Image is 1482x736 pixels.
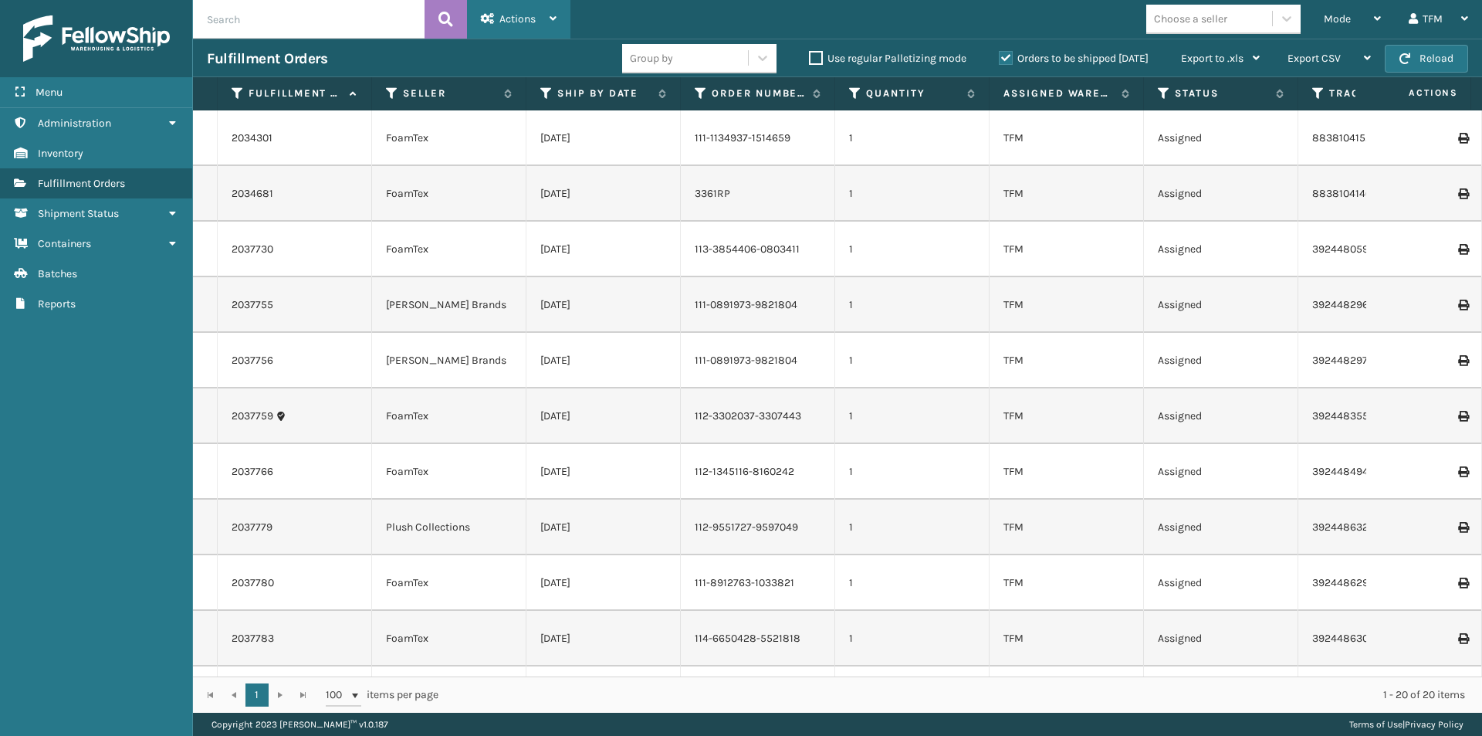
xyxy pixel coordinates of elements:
[990,444,1144,500] td: TFM
[38,297,76,310] span: Reports
[372,277,526,333] td: [PERSON_NAME] Brands
[526,666,681,722] td: [DATE]
[232,631,274,646] a: 2037783
[1458,355,1467,366] i: Print Label
[245,683,269,707] a: 1
[630,50,673,66] div: Group by
[1144,611,1298,666] td: Assigned
[207,49,327,68] h3: Fulfillment Orders
[1324,12,1351,25] span: Mode
[1312,298,1387,311] a: 392448296728
[1003,86,1114,100] label: Assigned Warehouse
[372,110,526,166] td: FoamTex
[681,166,835,222] td: 3361RP
[526,444,681,500] td: [DATE]
[990,555,1144,611] td: TFM
[38,117,111,130] span: Administration
[372,611,526,666] td: FoamTex
[1458,411,1467,422] i: Print Label
[990,388,1144,444] td: TFM
[1458,300,1467,310] i: Print Label
[835,333,990,388] td: 1
[1144,222,1298,277] td: Assigned
[526,110,681,166] td: [DATE]
[835,611,990,666] td: 1
[1287,52,1341,65] span: Export CSV
[835,500,990,555] td: 1
[681,500,835,555] td: 112-9551727-9597049
[38,267,77,280] span: Batches
[526,277,681,333] td: [DATE]
[23,15,170,62] img: logo
[1458,188,1467,199] i: Print Label
[232,353,273,368] a: 2037756
[835,444,990,500] td: 1
[1312,131,1384,144] a: 883810415266
[526,222,681,277] td: [DATE]
[38,147,83,160] span: Inventory
[372,388,526,444] td: FoamTex
[1144,555,1298,611] td: Assigned
[1458,466,1467,477] i: Print Label
[372,166,526,222] td: FoamTex
[1349,719,1402,730] a: Terms of Use
[1349,713,1463,736] div: |
[372,222,526,277] td: FoamTex
[36,86,63,99] span: Menu
[681,611,835,666] td: 114-6650428-5521818
[1312,243,1385,256] a: 392448059901
[835,166,990,222] td: 1
[999,52,1149,65] label: Orders to be shipped [DATE]
[712,86,805,100] label: Order Number
[1144,388,1298,444] td: Assigned
[326,683,438,707] span: items per page
[372,666,526,722] td: [PERSON_NAME] Brands
[372,500,526,555] td: Plush Collections
[526,388,681,444] td: [DATE]
[460,687,1465,703] div: 1 - 20 of 20 items
[681,388,835,444] td: 112-3302037-3307443
[249,86,342,100] label: Fulfillment Order Id
[232,464,273,480] a: 2037766
[526,555,681,611] td: [DATE]
[1154,11,1227,27] div: Choose a seller
[1144,666,1298,722] td: Assigned
[232,575,274,591] a: 2037780
[866,86,959,100] label: Quantity
[681,666,835,722] td: 114-6033669-9885018
[681,110,835,166] td: 111-1134937-1514659
[1458,522,1467,533] i: Print Label
[1144,444,1298,500] td: Assigned
[1458,578,1467,588] i: Print Label
[38,177,125,190] span: Fulfillment Orders
[232,186,273,202] a: 2034681
[835,277,990,333] td: 1
[1360,80,1467,106] span: Actions
[1312,521,1388,534] a: 392448632338
[1312,409,1386,422] a: 392448355477
[1458,633,1467,644] i: Print Label
[990,110,1144,166] td: TFM
[526,611,681,666] td: [DATE]
[326,687,349,703] span: 100
[809,52,966,65] label: Use regular Palletizing mode
[557,86,651,100] label: Ship By Date
[1329,86,1423,100] label: Tracking Number
[526,166,681,222] td: [DATE]
[1312,632,1385,645] a: 392448630931
[211,713,388,736] p: Copyright 2023 [PERSON_NAME]™ v 1.0.187
[681,333,835,388] td: 111-0891973-9821804
[1144,333,1298,388] td: Assigned
[1458,244,1467,255] i: Print Label
[1144,277,1298,333] td: Assigned
[835,666,990,722] td: 1
[990,500,1144,555] td: TFM
[1385,45,1468,73] button: Reload
[990,222,1144,277] td: TFM
[1181,52,1243,65] span: Export to .xls
[403,86,496,100] label: Seller
[681,555,835,611] td: 111-8912763-1033821
[681,222,835,277] td: 113-3854406-0803411
[681,277,835,333] td: 111-0891973-9821804
[835,388,990,444] td: 1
